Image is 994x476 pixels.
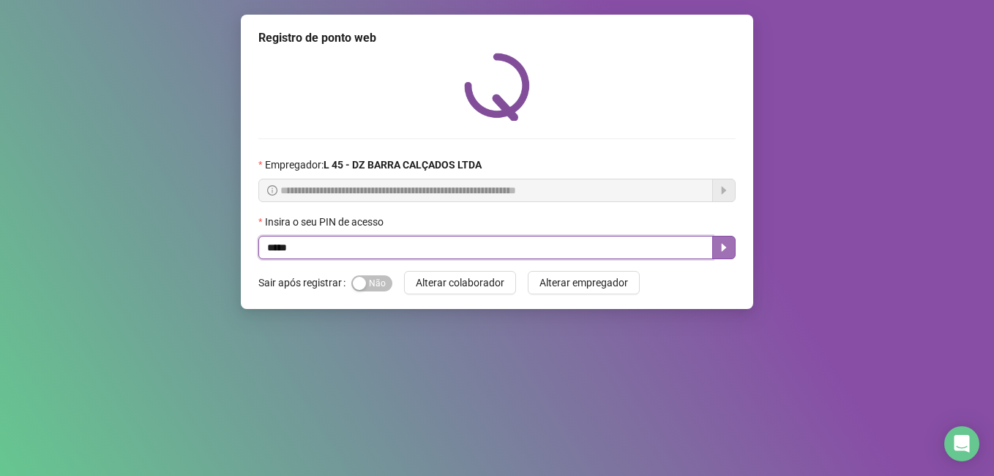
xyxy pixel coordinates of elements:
span: info-circle [267,185,277,196]
span: Alterar empregador [539,275,628,291]
span: caret-right [718,242,730,253]
div: Open Intercom Messenger [944,426,979,461]
strong: L 45 - DZ BARRA CALÇADOS LTDA [324,159,482,171]
label: Insira o seu PIN de acesso [258,214,393,230]
button: Alterar empregador [528,271,640,294]
button: Alterar colaborador [404,271,516,294]
label: Sair após registrar [258,271,351,294]
div: Registro de ponto web [258,29,736,47]
img: QRPoint [464,53,530,121]
span: Alterar colaborador [416,275,504,291]
span: Empregador : [265,157,482,173]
